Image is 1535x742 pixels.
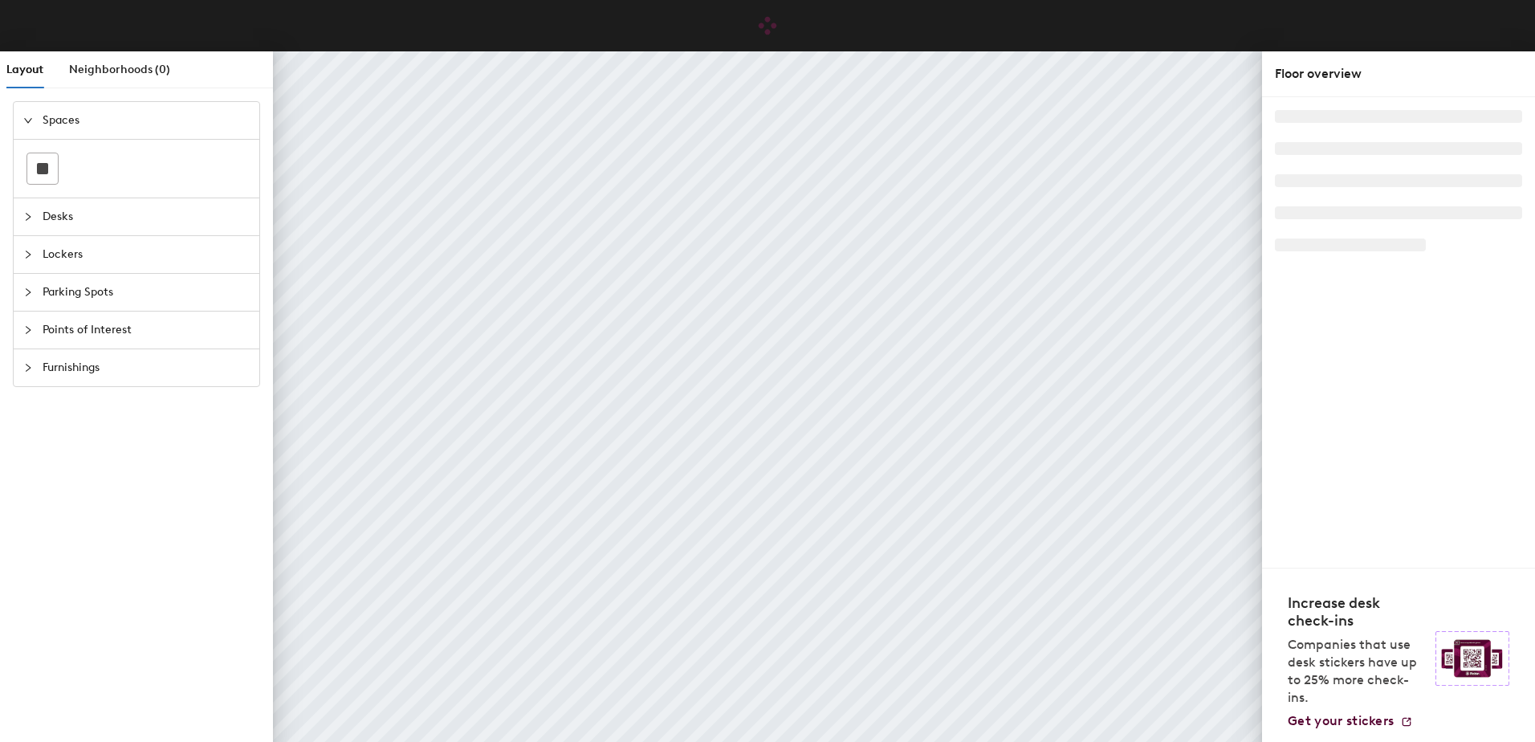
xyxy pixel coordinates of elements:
[1435,631,1509,686] img: Sticker logo
[23,363,33,373] span: collapsed
[69,63,170,76] span: Neighborhoods (0)
[43,274,250,311] span: Parking Spots
[23,116,33,125] span: expanded
[43,236,250,273] span: Lockers
[23,325,33,335] span: collapsed
[43,198,250,235] span: Desks
[23,212,33,222] span: collapsed
[23,287,33,297] span: collapsed
[1275,64,1522,84] div: Floor overview
[1288,594,1426,630] h4: Increase desk check-ins
[6,63,43,76] span: Layout
[1288,713,1413,729] a: Get your stickers
[23,250,33,259] span: collapsed
[43,312,250,349] span: Points of Interest
[43,102,250,139] span: Spaces
[43,349,250,386] span: Furnishings
[1288,636,1426,707] p: Companies that use desk stickers have up to 25% more check-ins.
[1288,713,1394,728] span: Get your stickers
